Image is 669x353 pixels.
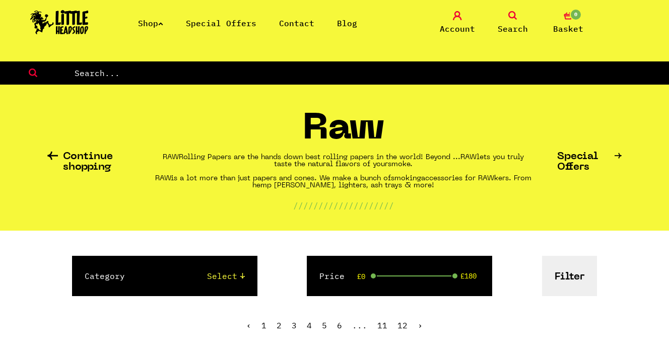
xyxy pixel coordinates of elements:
span: Account [440,23,475,35]
em: smoking [391,175,421,182]
p: //////////////////// [293,199,394,211]
strong: lets you truly taste the natural flavors of your [274,154,524,168]
button: Filter [542,256,597,296]
strong: Rolling Papers are the hands down best rolling papers in the world! Beyond ... [179,154,460,161]
strong: . [410,161,413,168]
a: Special Offers [557,152,622,173]
em: smoke [388,161,410,168]
span: £0 [357,272,365,280]
strong: is a lot more than just papers and cones. We make a bunch of [171,175,391,182]
a: 4 [307,320,312,330]
span: ... [352,320,367,330]
a: Next » [418,320,423,330]
a: 2 [277,320,282,330]
a: 3 [292,320,297,330]
a: 0 Basket [543,11,593,35]
input: Search... [74,66,669,80]
span: ‹ [246,320,251,330]
strong: accessories for RAWkers. From hemp [PERSON_NAME], lighters, ash trays & more! [252,175,531,189]
label: Price [319,270,345,282]
a: 5 [322,320,327,330]
a: Contact [279,18,314,28]
a: 6 [337,320,342,330]
em: RAW [155,175,171,182]
a: Search [488,11,538,35]
img: Little Head Shop Logo [30,10,89,34]
span: £180 [460,272,477,280]
a: Special Offers [186,18,256,28]
a: Blog [337,18,357,28]
a: Shop [138,18,163,28]
a: 11 [377,320,387,330]
span: Search [498,23,528,35]
em: RAW [163,154,179,161]
span: 1 [261,320,266,330]
em: RAW [460,154,477,161]
span: 0 [570,9,582,21]
a: 12 [397,320,408,330]
label: Category [85,270,125,282]
h1: Raw [303,112,384,154]
span: Basket [553,23,583,35]
li: « Previous [246,321,251,329]
a: Continue shopping [47,152,129,173]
